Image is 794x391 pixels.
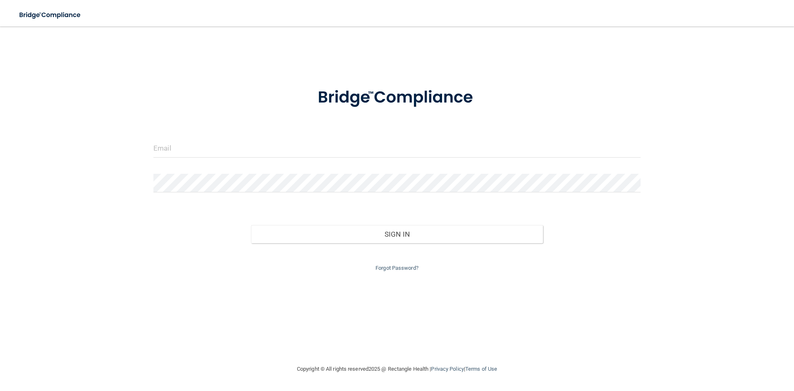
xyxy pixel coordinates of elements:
[375,265,419,271] a: Forgot Password?
[431,366,464,372] a: Privacy Policy
[465,366,497,372] a: Terms of Use
[153,139,641,158] input: Email
[246,356,548,382] div: Copyright © All rights reserved 2025 @ Rectangle Health | |
[251,225,543,243] button: Sign In
[12,7,88,24] img: bridge_compliance_login_screen.278c3ca4.svg
[301,76,493,119] img: bridge_compliance_login_screen.278c3ca4.svg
